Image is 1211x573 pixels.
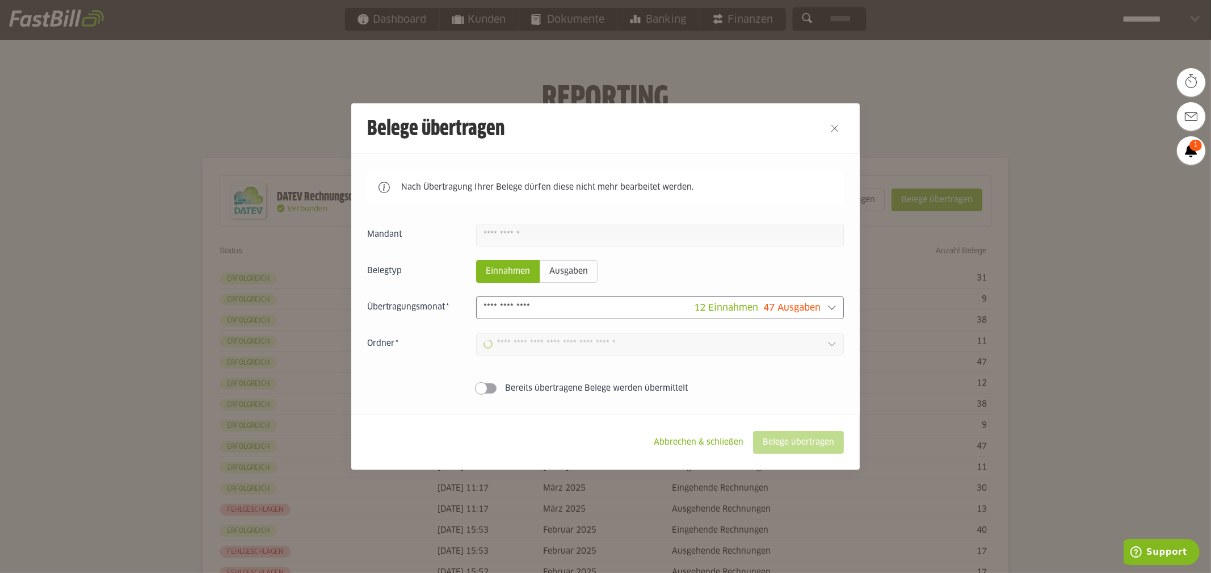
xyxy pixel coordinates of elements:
[644,431,753,454] sl-button: Abbrechen & schließen
[476,260,540,283] sl-radio-button: Einnahmen
[1124,539,1200,567] iframe: Opens a widget where you can find more information
[367,383,844,394] sl-switch: Bereits übertragene Belege werden übermittelt
[763,303,821,312] span: 47 Ausgaben
[1177,136,1205,165] a: 1
[753,431,844,454] sl-button: Belege übertragen
[540,260,598,283] sl-radio-button: Ausgaben
[1189,140,1202,151] span: 1
[694,303,758,312] span: 12 Einnahmen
